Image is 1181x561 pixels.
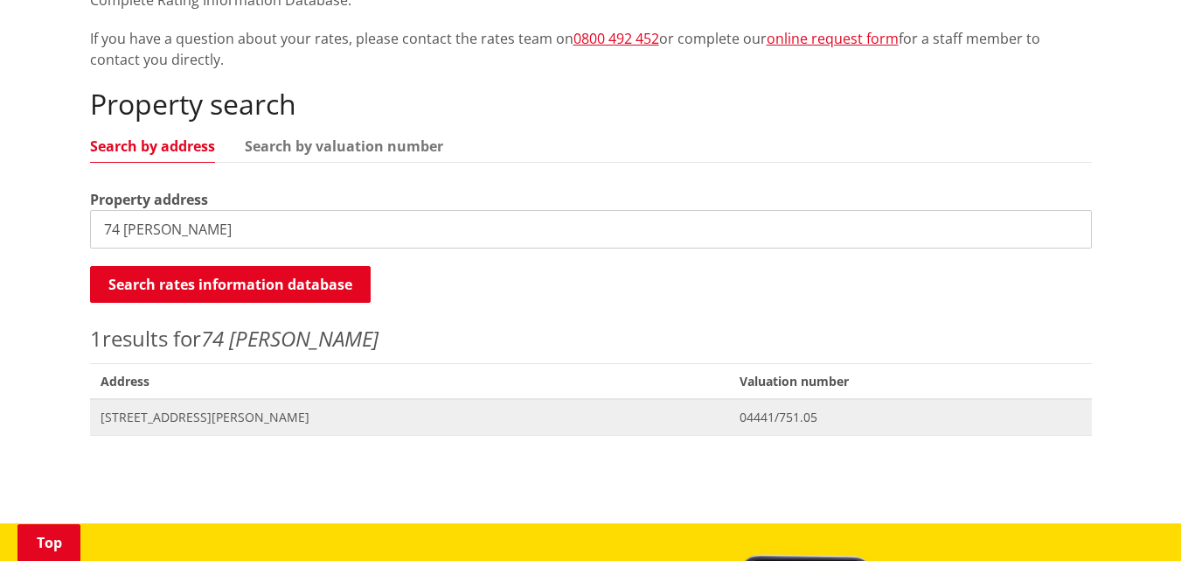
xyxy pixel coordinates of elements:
[740,409,1080,426] span: 04441/751.05
[90,88,1092,121] h2: Property search
[1101,487,1164,550] iframe: Messenger Launcher
[17,524,80,561] a: Top
[729,363,1091,399] span: Valuation number
[90,210,1092,249] input: e.g. Duke Street NGARUAWAHIA
[767,29,899,48] a: online request form
[201,324,379,353] em: 74 [PERSON_NAME]
[90,324,102,353] span: 1
[90,139,215,153] a: Search by address
[90,189,208,210] label: Property address
[573,29,659,48] a: 0800 492 452
[101,409,719,426] span: [STREET_ADDRESS][PERSON_NAME]
[90,399,1092,435] a: [STREET_ADDRESS][PERSON_NAME] 04441/751.05
[90,266,371,303] button: Search rates information database
[245,139,443,153] a: Search by valuation number
[90,323,1092,354] p: results for
[90,363,730,399] span: Address
[90,28,1092,70] p: If you have a question about your rates, please contact the rates team on or complete our for a s...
